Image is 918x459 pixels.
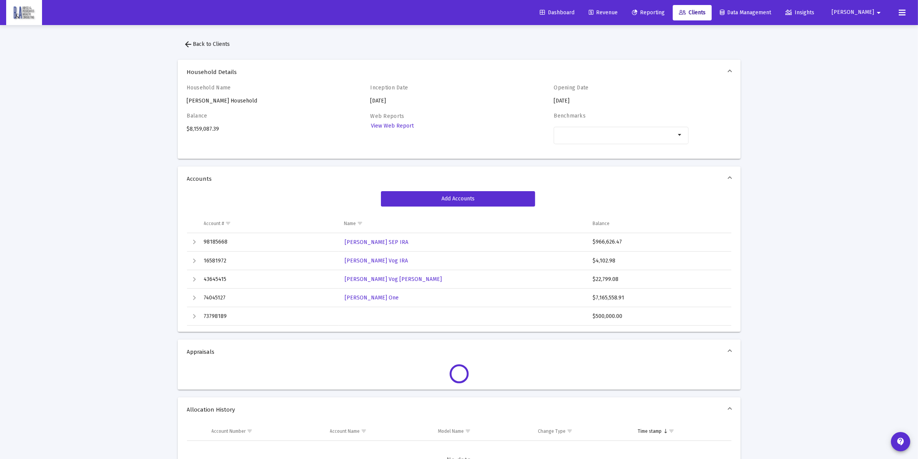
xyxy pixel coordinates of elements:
[178,60,741,84] mat-expansion-panel-header: Household Details
[540,9,574,16] span: Dashboard
[669,428,674,434] span: Show filter options for column 'Time stamp'
[345,257,408,264] span: [PERSON_NAME] Vog IRA
[330,428,360,434] div: Account Name
[638,428,662,434] div: Time stamp
[199,270,339,289] td: 43645415
[199,252,339,270] td: 16581972
[12,5,36,20] img: Dashboard
[626,5,671,20] a: Reporting
[206,422,325,441] td: Column Account Number
[896,437,905,446] mat-icon: contact_support
[344,237,409,248] a: [PERSON_NAME] SEP IRA
[184,41,230,47] span: Back to Clients
[187,307,199,326] td: Expand
[567,428,573,434] span: Show filter options for column 'Change Type'
[345,294,399,301] span: [PERSON_NAME] One
[832,9,874,16] span: [PERSON_NAME]
[204,220,224,227] div: Account #
[184,40,193,49] mat-icon: arrow_back
[226,220,231,226] span: Show filter options for column 'Account #'
[554,113,689,119] h4: Benchmarks
[187,270,199,289] td: Expand
[593,220,610,227] div: Balance
[199,214,339,233] td: Column Account #
[554,84,689,91] h4: Opening Date
[532,422,632,441] td: Column Change Type
[593,238,724,246] div: $966,626.47
[720,9,771,16] span: Data Management
[187,113,322,119] h4: Balance
[345,276,442,282] span: [PERSON_NAME] Vog [PERSON_NAME]
[593,257,724,265] div: $4,102.98
[632,9,665,16] span: Reporting
[187,289,199,307] td: Expand
[381,191,535,207] button: Add Accounts
[822,5,893,20] button: [PERSON_NAME]
[178,340,741,364] mat-expansion-panel-header: Appraisals
[465,428,471,434] span: Show filter options for column 'Model Name'
[344,220,356,227] div: Name
[779,5,820,20] a: Insights
[583,5,624,20] a: Revenue
[538,428,566,434] div: Change Type
[357,220,363,226] span: Show filter options for column 'Name'
[325,422,433,441] td: Column Account Name
[178,84,741,159] div: Household Details
[187,214,731,326] div: Data grid
[554,84,689,105] div: [DATE]
[339,214,587,233] td: Column Name
[345,239,408,245] span: [PERSON_NAME] SEP IRA
[344,274,443,285] a: [PERSON_NAME] Vog [PERSON_NAME]
[178,166,741,191] mat-expansion-panel-header: Accounts
[187,113,322,153] div: $8,159,087.39
[187,175,728,183] span: Accounts
[438,428,464,434] div: Model Name
[558,130,675,140] mat-chip-list: Selection
[593,276,724,283] div: $22,799.08
[593,294,724,302] div: $7,165,558.91
[187,348,728,356] span: Appraisals
[187,233,199,252] td: Expand
[212,428,246,434] div: Account Number
[199,289,339,307] td: 74045127
[187,252,199,270] td: Expand
[714,5,777,20] a: Data Management
[344,292,399,303] a: [PERSON_NAME] One
[370,84,505,91] h4: Inception Date
[199,307,339,326] td: 73798189
[589,9,618,16] span: Revenue
[344,255,409,266] a: [PERSON_NAME] Vog IRA
[187,84,322,105] div: [PERSON_NAME] Household
[433,422,532,441] td: Column Model Name
[632,422,731,441] td: Column Time stamp
[178,191,741,332] div: Accounts
[587,214,731,233] td: Column Balance
[187,68,728,76] span: Household Details
[187,406,728,414] span: Allocation History
[593,313,724,320] div: $500,000.00
[370,120,414,131] a: View Web Report
[370,84,505,105] div: [DATE]
[785,9,814,16] span: Insights
[673,5,712,20] a: Clients
[874,5,883,20] mat-icon: arrow_drop_down
[178,397,741,422] mat-expansion-panel-header: Allocation History
[534,5,581,20] a: Dashboard
[441,195,475,202] span: Add Accounts
[371,123,414,129] span: View Web Report
[178,364,741,390] div: Appraisals
[187,84,322,91] h4: Household Name
[247,428,253,434] span: Show filter options for column 'Account Number'
[370,113,404,119] label: Web Reports
[675,130,685,140] mat-icon: arrow_drop_down
[199,233,339,252] td: 98185668
[178,37,236,52] button: Back to Clients
[679,9,706,16] span: Clients
[361,428,367,434] span: Show filter options for column 'Account Name'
